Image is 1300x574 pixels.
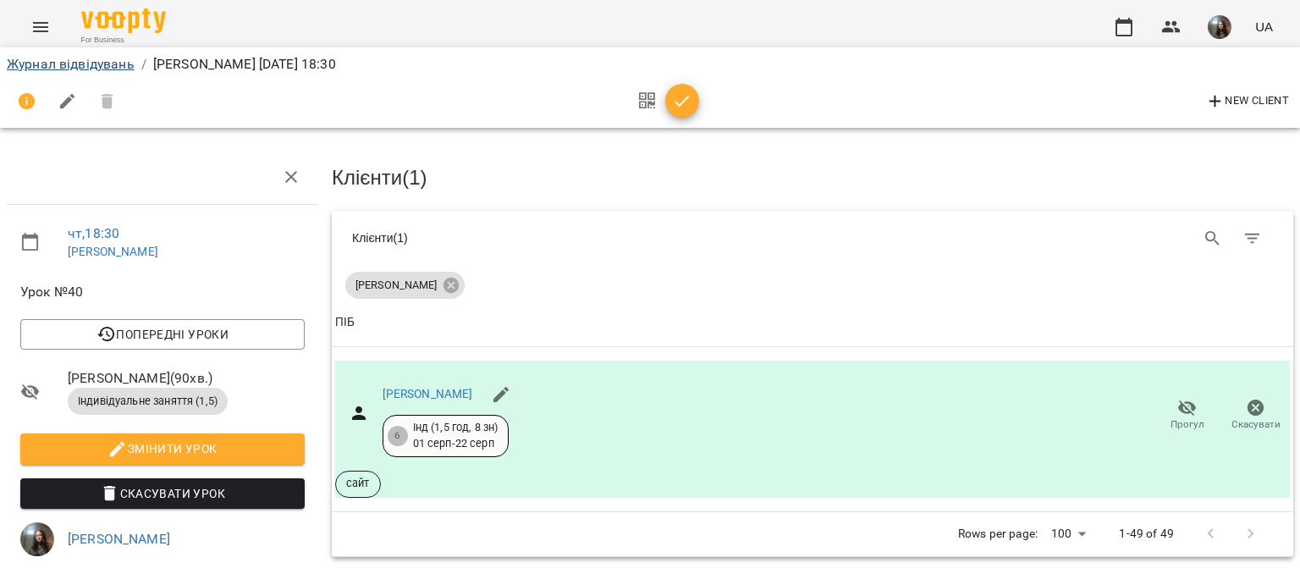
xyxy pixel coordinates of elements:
button: Скасувати [1221,392,1290,439]
button: Menu [20,7,61,47]
p: 1-49 of 49 [1119,526,1173,543]
span: UA [1255,18,1273,36]
span: For Business [81,35,166,46]
span: New Client [1205,91,1289,112]
button: Фільтр [1232,218,1273,259]
a: [PERSON_NAME] [383,387,473,400]
div: Клієнти ( 1 ) [352,229,800,246]
p: Rows per page: [958,526,1038,543]
div: 100 [1044,522,1092,546]
a: Журнал відвідувань [7,56,135,72]
p: [PERSON_NAME] [DATE] 18:30 [153,54,336,75]
span: Урок №40 [20,282,305,302]
img: 3223da47ea16ff58329dec54ac365d5d.JPG [20,522,54,556]
button: Прогул [1153,392,1221,439]
span: Скасувати Урок [34,483,291,504]
button: Скасувати Урок [20,478,305,509]
span: сайт [336,476,380,491]
li: / [141,54,146,75]
a: [PERSON_NAME] [68,531,170,547]
span: [PERSON_NAME] ( 90 хв. ) [68,368,305,389]
button: New Client [1201,88,1293,115]
img: Voopty Logo [81,8,166,33]
button: UA [1248,11,1280,42]
span: Змінити урок [34,439,291,459]
span: Прогул [1171,417,1204,432]
div: Інд (1,5 год, 8 зн) 01 серп - 22 серп [413,420,499,451]
button: Змінити урок [20,433,305,464]
img: 3223da47ea16ff58329dec54ac365d5d.JPG [1208,15,1231,39]
a: чт , 18:30 [68,225,119,241]
span: Попередні уроки [34,324,291,345]
div: Table Toolbar [332,211,1293,265]
nav: breadcrumb [7,54,1293,75]
div: Sort [335,312,355,333]
div: 6 [388,426,408,446]
span: Скасувати [1231,417,1281,432]
button: Search [1193,218,1233,259]
span: ПІБ [335,312,1290,333]
h3: Клієнти ( 1 ) [332,167,1293,189]
div: ПІБ [335,312,355,333]
a: [PERSON_NAME] [68,245,158,258]
span: Індивідуальне заняття (1,5) [68,394,228,409]
div: [PERSON_NAME] [345,272,465,299]
span: [PERSON_NAME] [345,278,447,293]
button: Попередні уроки [20,319,305,350]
